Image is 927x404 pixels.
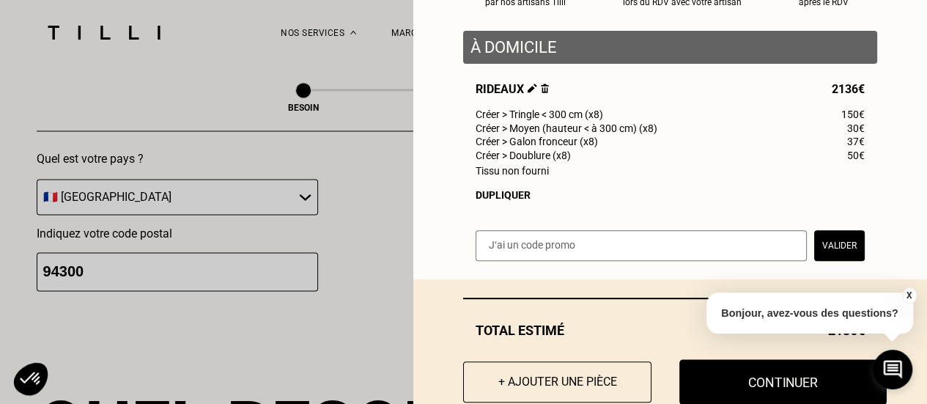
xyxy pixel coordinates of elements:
span: Tissu non fourni [476,165,549,177]
span: Créer > Doublure (x8) [476,150,571,161]
span: 50€ [847,150,865,161]
img: Éditer [528,84,537,93]
span: Créer > Moyen (hauteur < à 300 cm) (x8) [476,122,657,134]
span: Créer > Galon fronceur (x8) [476,136,598,147]
p: Bonjour, avez-vous des questions? [706,293,913,334]
span: Créer > Tringle < 300 cm (x8) [476,109,603,120]
span: Rideaux [476,82,549,96]
span: 37€ [847,136,865,147]
p: À domicile [470,38,870,56]
button: X [901,287,916,304]
span: 2136€ [832,82,865,96]
div: Total estimé [463,323,877,338]
div: Dupliquer [476,189,865,201]
img: Supprimer [541,84,549,93]
input: J‘ai un code promo [476,230,807,261]
button: + Ajouter une pièce [463,361,651,403]
span: 30€ [847,122,865,134]
button: Valider [814,230,865,261]
span: 150€ [841,109,865,120]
